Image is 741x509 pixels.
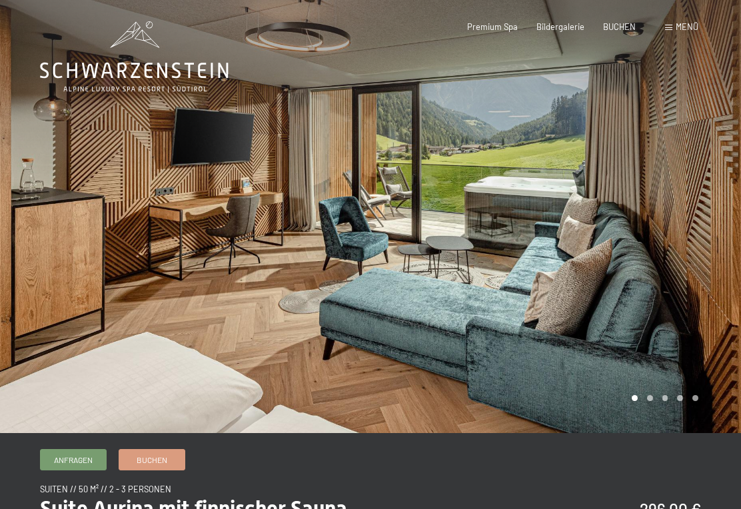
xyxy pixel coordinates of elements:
[40,484,171,494] span: Suiten // 50 m² // 2 - 3 Personen
[536,21,584,32] a: Bildergalerie
[603,21,636,32] a: BUCHEN
[137,454,167,466] span: Buchen
[41,450,106,470] a: Anfragen
[676,21,698,32] span: Menü
[467,21,518,32] a: Premium Spa
[54,454,93,466] span: Anfragen
[119,450,185,470] a: Buchen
